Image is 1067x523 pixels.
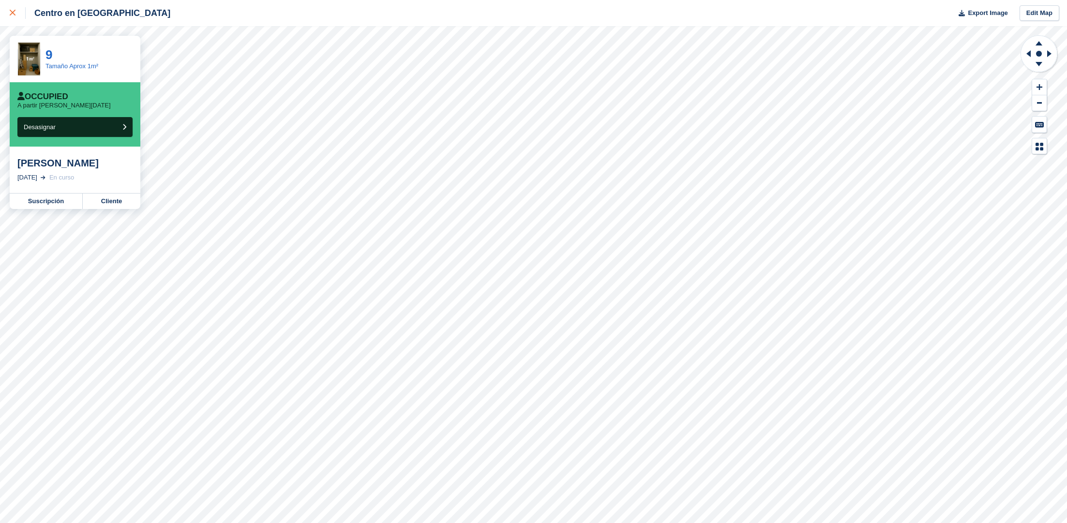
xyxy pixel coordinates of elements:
[1032,79,1047,95] button: Zoom In
[17,117,133,137] button: Desasignar
[26,7,170,19] div: Centro en [GEOGRAPHIC_DATA]
[18,43,40,76] img: 1mts2.png
[968,8,1007,18] span: Export Image
[45,62,98,70] a: Tamaño Aprox 1m²
[41,176,45,179] img: arrow-right-light-icn-cde0832a797a2874e46488d9cf13f60e5c3a73dbe684e267c42b8395dfbc2abf.svg
[49,173,74,182] div: En curso
[45,47,52,62] a: 9
[10,194,83,209] a: Suscripción
[17,92,68,102] div: Occupied
[1032,95,1047,111] button: Zoom Out
[1032,138,1047,154] button: Map Legend
[953,5,1008,21] button: Export Image
[1032,117,1047,133] button: Keyboard Shortcuts
[1020,5,1059,21] a: Edit Map
[83,194,140,209] a: Cliente
[17,157,133,169] div: [PERSON_NAME]
[24,123,56,131] span: Desasignar
[17,102,111,109] p: A partir [PERSON_NAME][DATE]
[17,173,37,182] div: [DATE]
